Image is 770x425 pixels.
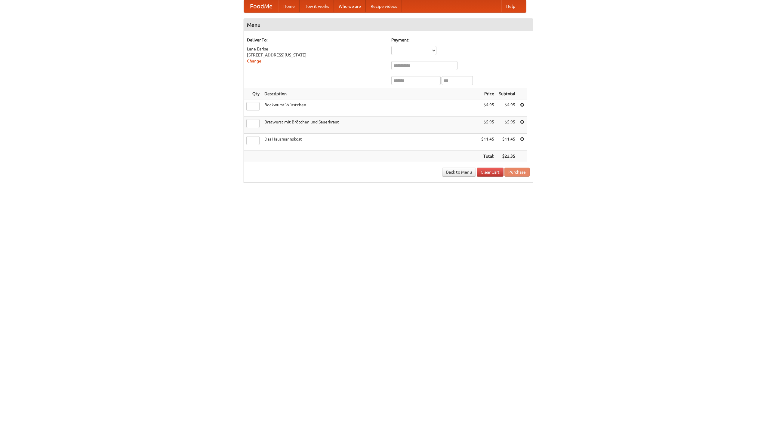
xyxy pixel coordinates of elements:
[262,134,479,151] td: Das Hausmannskost
[247,59,261,63] a: Change
[497,99,518,117] td: $4.95
[279,0,300,12] a: Home
[247,46,385,52] div: Lane Earlse
[300,0,334,12] a: How it works
[391,37,530,43] h5: Payment:
[479,117,497,134] td: $5.95
[247,52,385,58] div: [STREET_ADDRESS][US_STATE]
[497,134,518,151] td: $11.45
[504,168,530,177] button: Purchase
[479,151,497,162] th: Total:
[247,37,385,43] h5: Deliver To:
[442,168,476,177] a: Back to Menu
[501,0,520,12] a: Help
[244,88,262,99] th: Qty
[497,88,518,99] th: Subtotal
[477,168,504,177] a: Clear Cart
[497,151,518,162] th: $22.35
[244,0,279,12] a: FoodMe
[479,88,497,99] th: Price
[262,88,479,99] th: Description
[262,99,479,117] td: Bockwurst Würstchen
[334,0,366,12] a: Who we are
[262,117,479,134] td: Bratwurst mit Brötchen und Sauerkraut
[366,0,402,12] a: Recipe videos
[497,117,518,134] td: $5.95
[479,134,497,151] td: $11.45
[479,99,497,117] td: $4.95
[244,19,533,31] h4: Menu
